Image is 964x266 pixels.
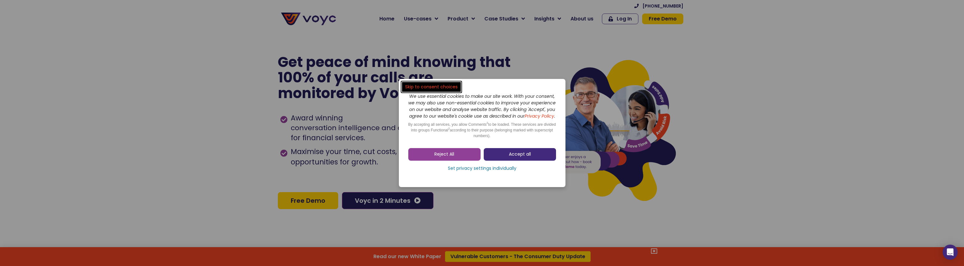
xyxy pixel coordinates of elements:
[408,93,556,119] i: We use essential cookies to make our site work. With your consent, we may also use non-essential ...
[83,25,99,32] span: Phone
[448,127,450,130] sup: 2
[408,148,481,161] a: Reject All
[448,165,516,172] span: Set privacy settings individually
[434,151,454,158] span: Reject All
[487,121,488,125] sup: 2
[408,164,556,173] a: Set privacy settings individually
[484,148,556,161] a: Accept all
[402,82,461,92] a: Skip to consent choices
[408,122,556,138] span: By accepting all services, you allow Comments to be loaded. These services are divided into group...
[509,151,531,158] span: Accept all
[129,131,159,137] a: Privacy Policy
[83,51,105,58] span: Job title
[525,113,554,119] a: Privacy Policy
